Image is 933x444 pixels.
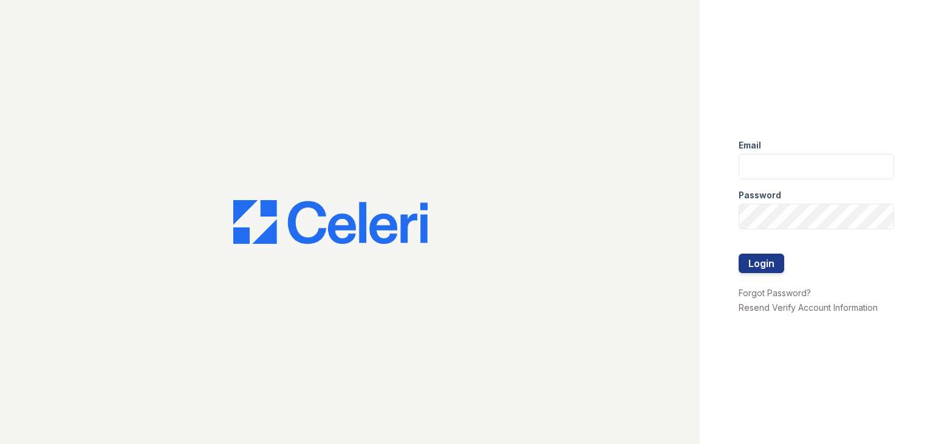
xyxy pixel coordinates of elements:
button: Login [739,254,784,273]
a: Resend Verify Account Information [739,302,878,313]
label: Password [739,189,781,201]
img: CE_Logo_Blue-a8612792a0a2168367f1c8372b55b34899dd931a85d93a1a3d3e32e68fde9ad4.png [233,200,428,244]
a: Forgot Password? [739,288,811,298]
label: Email [739,139,761,151]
